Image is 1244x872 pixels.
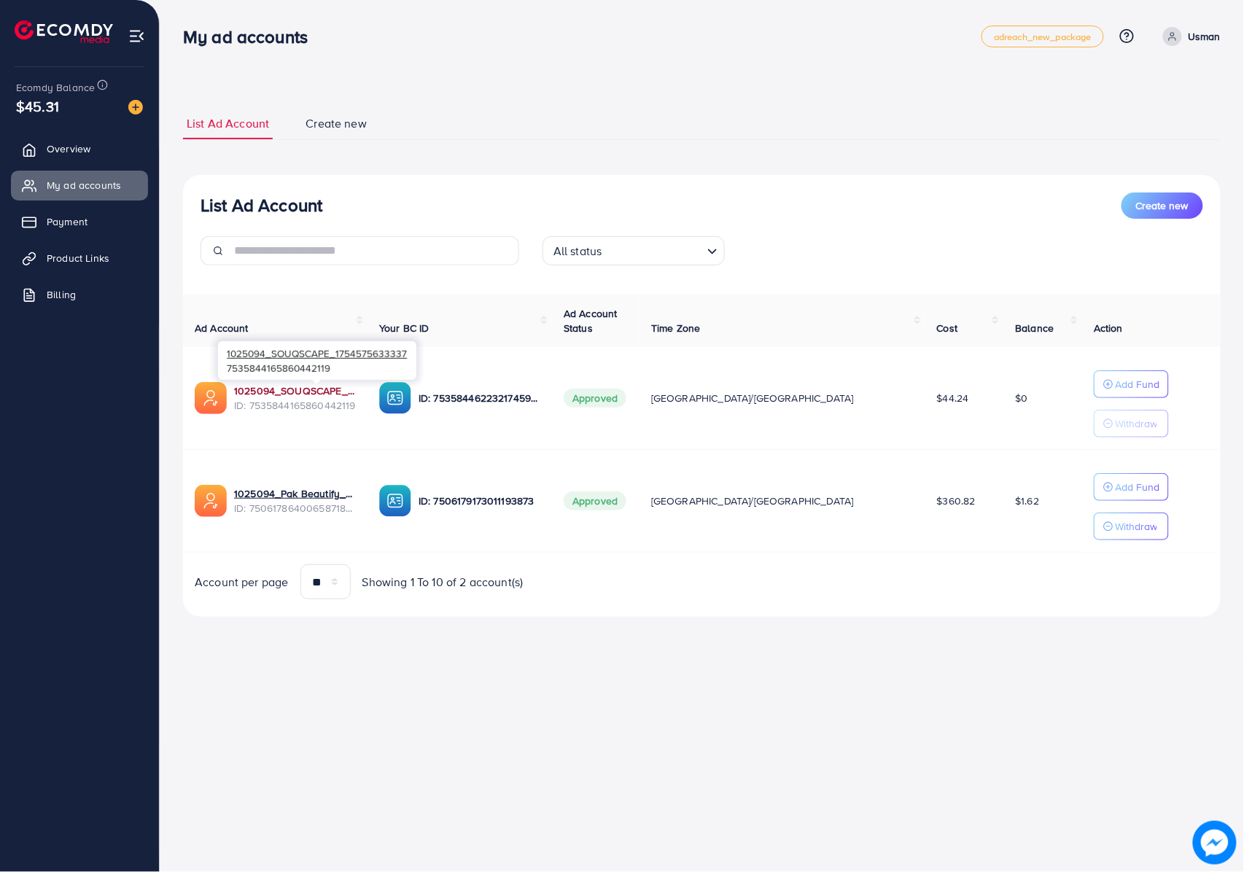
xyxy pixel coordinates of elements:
[11,171,148,200] a: My ad accounts
[234,398,356,413] span: ID: 7535844165860442119
[234,384,356,398] a: 1025094_SOUQSCAPE_1754575633337
[379,382,411,414] img: ic-ba-acc.ded83a64.svg
[379,321,429,335] span: Your BC ID
[195,321,249,335] span: Ad Account
[47,287,76,302] span: Billing
[195,574,289,591] span: Account per page
[234,486,356,516] div: <span class='underline'>1025094_Pak Beautify_1747668623575</span></br>7506178640065871880
[362,574,524,591] span: Showing 1 To 10 of 2 account(s)
[937,391,969,405] span: $44.24
[1015,321,1054,335] span: Balance
[47,141,90,156] span: Overview
[195,485,227,517] img: ic-ads-acc.e4c84228.svg
[419,389,540,407] p: ID: 7535844622321745936
[1015,391,1027,405] span: $0
[651,494,854,508] span: [GEOGRAPHIC_DATA]/[GEOGRAPHIC_DATA]
[651,391,854,405] span: [GEOGRAPHIC_DATA]/[GEOGRAPHIC_DATA]
[183,26,319,47] h3: My ad accounts
[1094,473,1169,501] button: Add Fund
[11,280,148,309] a: Billing
[128,100,143,114] img: image
[564,389,626,408] span: Approved
[651,321,700,335] span: Time Zone
[1136,198,1189,213] span: Create new
[1121,192,1203,219] button: Create new
[195,382,227,414] img: ic-ads-acc.e4c84228.svg
[227,346,407,360] span: 1025094_SOUQSCAPE_1754575633337
[1015,494,1039,508] span: $1.62
[564,491,626,510] span: Approved
[47,214,88,229] span: Payment
[379,485,411,517] img: ic-ba-acc.ded83a64.svg
[1115,478,1159,496] p: Add Fund
[543,236,725,265] div: Search for option
[981,26,1104,47] a: adreach_new_package
[306,115,367,132] span: Create new
[551,241,605,262] span: All status
[1115,415,1157,432] p: Withdraw
[1115,518,1157,535] p: Withdraw
[128,28,145,44] img: menu
[218,341,416,380] div: 7535844165860442119
[11,207,148,236] a: Payment
[1115,375,1159,393] p: Add Fund
[994,32,1092,42] span: adreach_new_package
[11,244,148,273] a: Product Links
[1157,27,1221,46] a: Usman
[1188,28,1221,45] p: Usman
[201,195,322,216] h3: List Ad Account
[1094,513,1169,540] button: Withdraw
[16,96,59,117] span: $45.31
[47,178,121,192] span: My ad accounts
[187,115,269,132] span: List Ad Account
[1193,821,1237,865] img: image
[1094,370,1169,398] button: Add Fund
[607,238,701,262] input: Search for option
[1094,321,1123,335] span: Action
[11,134,148,163] a: Overview
[1094,410,1169,437] button: Withdraw
[15,20,113,43] img: logo
[564,306,618,335] span: Ad Account Status
[234,501,356,515] span: ID: 7506178640065871880
[937,494,976,508] span: $360.82
[419,492,540,510] p: ID: 7506179173011193873
[234,486,356,501] a: 1025094_Pak Beautify_1747668623575
[16,80,95,95] span: Ecomdy Balance
[47,251,109,265] span: Product Links
[937,321,958,335] span: Cost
